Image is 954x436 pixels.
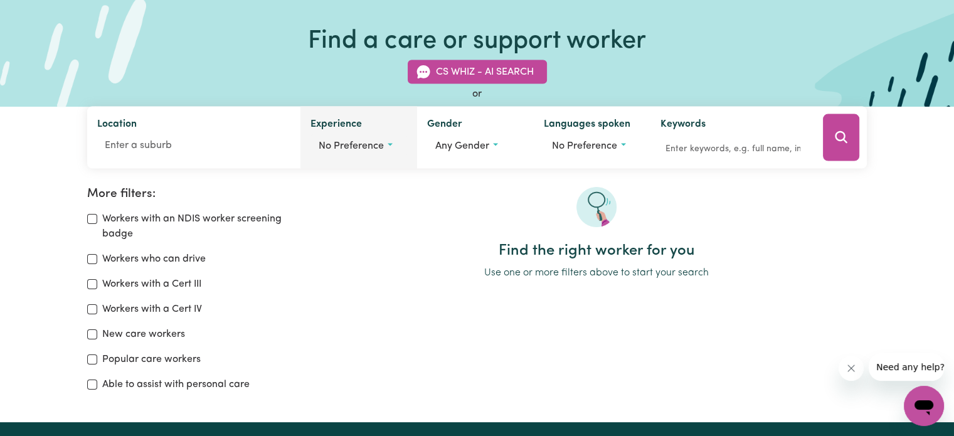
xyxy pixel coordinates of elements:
iframe: Message from company [869,353,944,381]
label: Workers with a Cert III [102,277,201,292]
label: Languages spoken [544,117,630,134]
span: Need any help? [8,9,76,19]
span: Any gender [435,141,489,151]
label: Keywords [660,117,706,134]
label: Popular care workers [102,352,201,367]
button: CS Whiz - AI Search [408,60,547,84]
label: Workers with a Cert IV [102,302,202,317]
button: Worker experience options [310,134,407,158]
label: Workers who can drive [102,252,206,267]
iframe: Button to launch messaging window [904,386,944,426]
button: Worker language preferences [544,134,640,158]
span: No preference [552,141,617,151]
input: Enter a suburb [97,134,290,157]
span: No preference [319,141,384,151]
iframe: Close message [839,356,864,381]
div: or [87,87,867,102]
h2: Find the right worker for you [326,242,867,260]
label: Able to assist with personal care [102,377,250,392]
label: Workers with an NDIS worker screening badge [102,211,310,242]
h1: Find a care or support worker [308,26,646,56]
button: Search [823,114,859,161]
label: Location [97,117,137,134]
h2: More filters: [87,187,310,201]
label: Gender [427,117,462,134]
label: Experience [310,117,362,134]
label: New care workers [102,327,185,342]
p: Use one or more filters above to start your search [326,265,867,280]
button: Worker gender preference [427,134,524,158]
input: Enter keywords, e.g. full name, interests [660,139,805,159]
